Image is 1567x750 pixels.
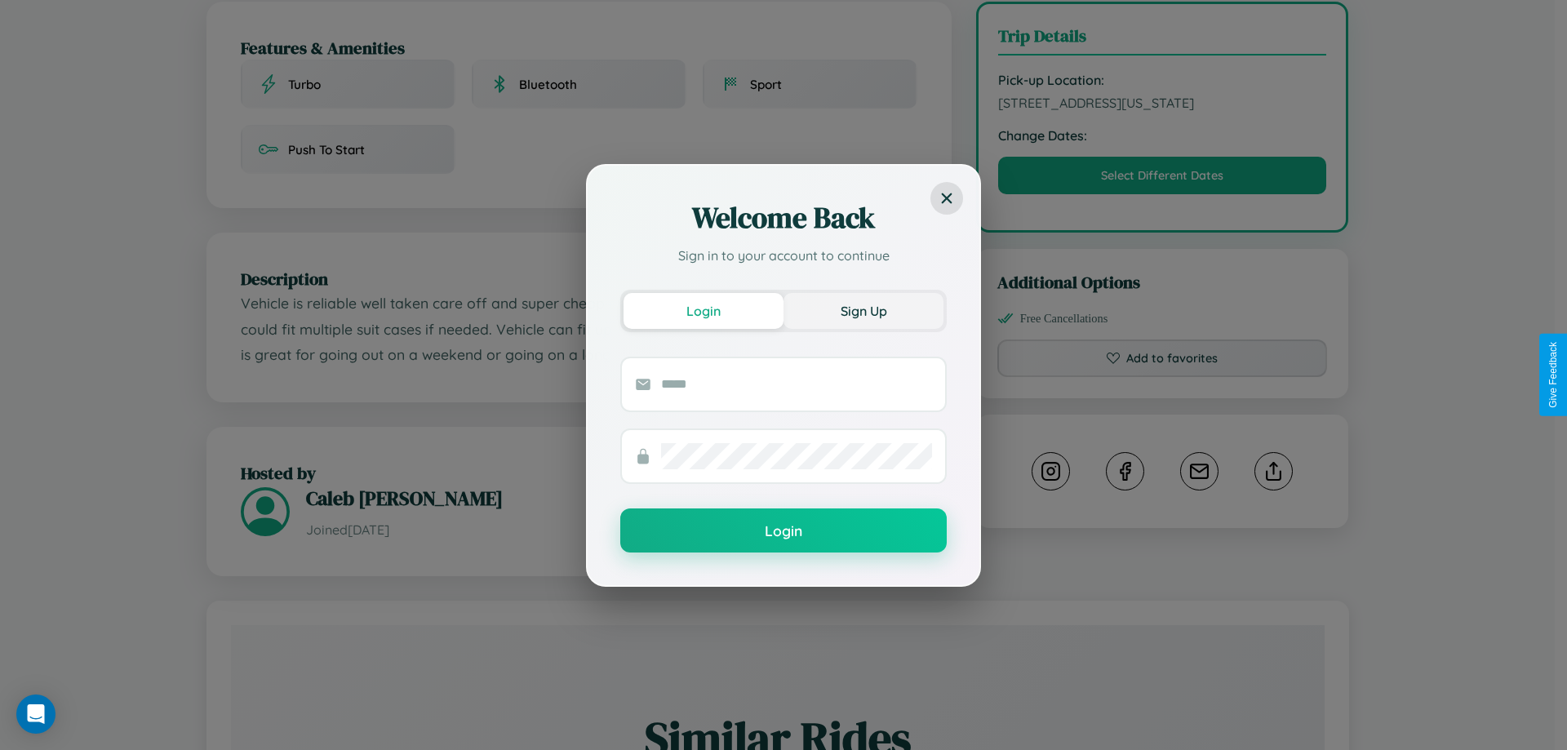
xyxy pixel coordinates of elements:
button: Sign Up [783,293,943,329]
div: Open Intercom Messenger [16,695,55,734]
div: Give Feedback [1547,342,1559,408]
button: Login [624,293,783,329]
p: Sign in to your account to continue [620,246,947,265]
h2: Welcome Back [620,198,947,237]
button: Login [620,508,947,553]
